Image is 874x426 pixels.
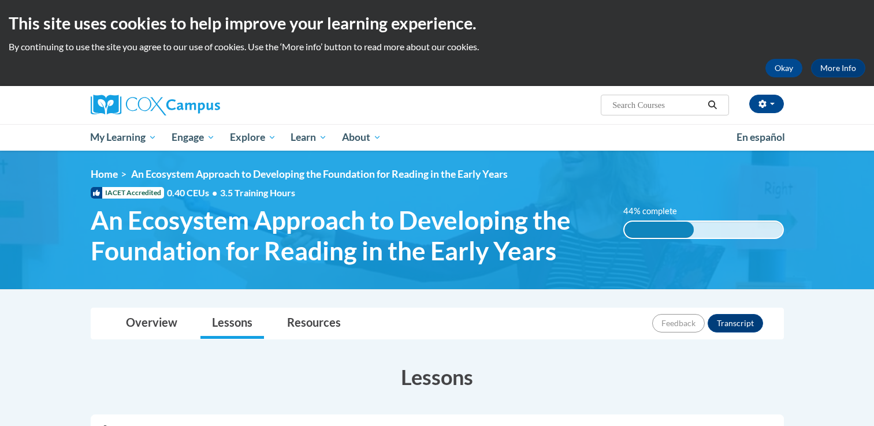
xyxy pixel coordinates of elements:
[200,308,264,339] a: Lessons
[222,124,284,151] a: Explore
[623,205,690,218] label: 44% complete
[91,95,220,115] img: Cox Campus
[283,124,334,151] a: Learn
[765,59,802,77] button: Okay
[91,168,118,180] a: Home
[342,130,381,144] span: About
[172,130,215,144] span: Engage
[91,205,607,266] span: An Ecosystem Approach to Developing the Foundation for Reading in the Early Years
[230,130,276,144] span: Explore
[749,95,784,113] button: Account Settings
[9,12,865,35] h2: This site uses cookies to help improve your learning experience.
[811,59,865,77] a: More Info
[167,186,220,199] span: 0.40 CEUs
[737,131,785,143] span: En español
[91,95,310,115] a: Cox Campus
[704,98,721,112] button: Search
[91,187,164,199] span: IACET Accredited
[73,124,801,151] div: Main menu
[708,314,763,332] button: Transcript
[131,168,508,180] span: An Ecosystem Approach to Developing the Foundation for Reading in the Early Years
[729,125,793,150] a: En español
[212,187,217,198] span: •
[652,314,705,332] button: Feedback
[291,130,327,144] span: Learn
[334,124,389,151] a: About
[83,124,165,151] a: My Learning
[276,308,352,339] a: Resources
[624,222,694,238] div: 44% complete
[9,40,865,53] p: By continuing to use the site you agree to our use of cookies. Use the ‘More info’ button to read...
[114,308,189,339] a: Overview
[220,187,295,198] span: 3.5 Training Hours
[91,363,784,391] h3: Lessons
[611,98,704,112] input: Search Courses
[164,124,222,151] a: Engage
[90,130,157,144] span: My Learning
